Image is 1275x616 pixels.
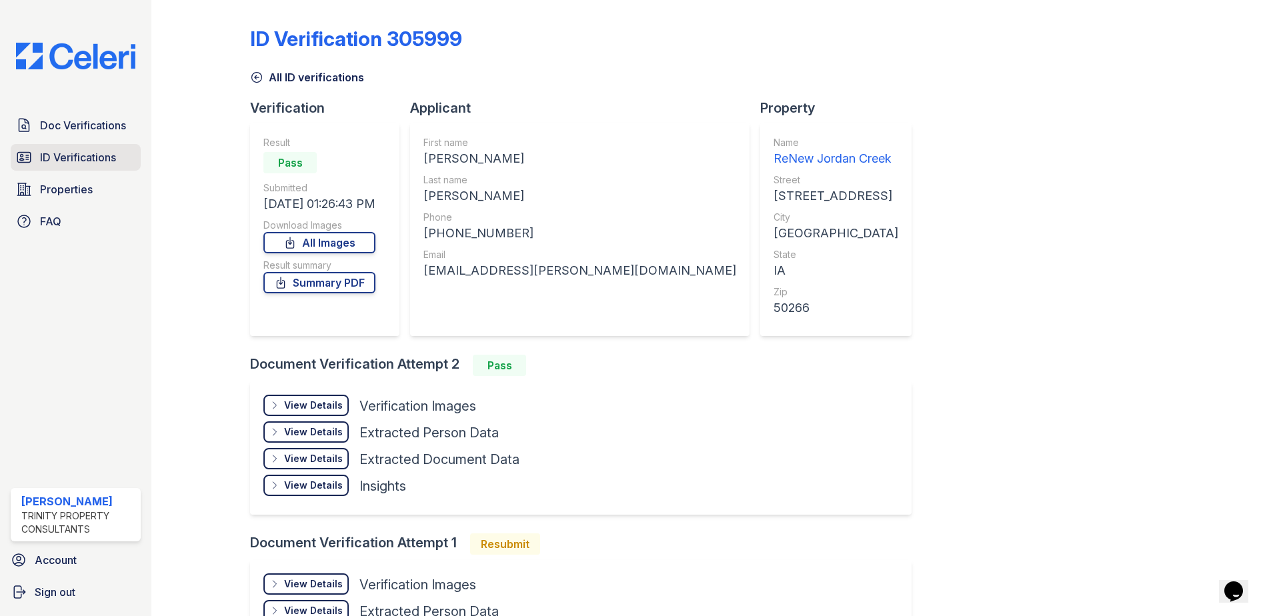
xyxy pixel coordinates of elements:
a: All Images [263,232,375,253]
div: [PERSON_NAME] [423,149,736,168]
div: Document Verification Attempt 2 [250,355,922,376]
div: Trinity Property Consultants [21,509,135,536]
div: View Details [284,425,343,439]
a: Doc Verifications [11,112,141,139]
div: City [774,211,898,224]
div: [GEOGRAPHIC_DATA] [774,224,898,243]
div: View Details [284,452,343,465]
div: Submitted [263,181,375,195]
div: 50266 [774,299,898,317]
div: Verification [250,99,410,117]
a: All ID verifications [250,69,364,85]
div: Document Verification Attempt 1 [250,533,922,555]
div: View Details [284,479,343,492]
div: ID Verification 305999 [250,27,462,51]
div: View Details [284,399,343,412]
a: Name ReNew Jordan Creek [774,136,898,168]
div: State [774,248,898,261]
iframe: chat widget [1219,563,1262,603]
div: [PERSON_NAME] [423,187,736,205]
div: Insights [359,477,406,495]
div: Download Images [263,219,375,232]
div: Name [774,136,898,149]
span: ID Verifications [40,149,116,165]
div: [STREET_ADDRESS] [774,187,898,205]
a: Summary PDF [263,272,375,293]
div: Resubmit [470,533,540,555]
div: Result summary [263,259,375,272]
a: Sign out [5,579,146,605]
div: Pass [473,355,526,376]
a: Account [5,547,146,573]
div: [PERSON_NAME] [21,493,135,509]
div: View Details [284,577,343,591]
div: Property [760,99,922,117]
div: Extracted Person Data [359,423,499,442]
div: IA [774,261,898,280]
div: Pass [263,152,317,173]
span: Properties [40,181,93,197]
img: CE_Logo_Blue-a8612792a0a2168367f1c8372b55b34899dd931a85d93a1a3d3e32e68fde9ad4.png [5,43,146,69]
div: First name [423,136,736,149]
div: Applicant [410,99,760,117]
div: Phone [423,211,736,224]
div: Extracted Document Data [359,450,519,469]
span: Doc Verifications [40,117,126,133]
span: Account [35,552,77,568]
div: [EMAIL_ADDRESS][PERSON_NAME][DOMAIN_NAME] [423,261,736,280]
div: Verification Images [359,397,476,415]
div: [DATE] 01:26:43 PM [263,195,375,213]
span: Sign out [35,584,75,600]
div: Result [263,136,375,149]
div: Street [774,173,898,187]
div: Email [423,248,736,261]
a: FAQ [11,208,141,235]
div: Zip [774,285,898,299]
a: Properties [11,176,141,203]
a: ID Verifications [11,144,141,171]
div: Last name [423,173,736,187]
span: FAQ [40,213,61,229]
div: [PHONE_NUMBER] [423,224,736,243]
div: Verification Images [359,575,476,594]
div: ReNew Jordan Creek [774,149,898,168]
